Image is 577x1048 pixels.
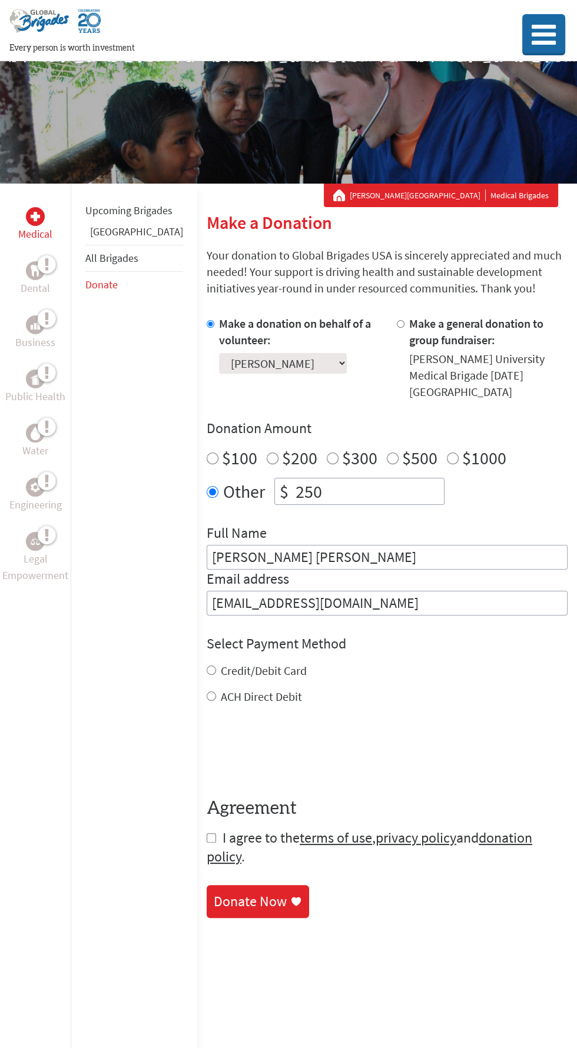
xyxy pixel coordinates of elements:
a: Donate Now [207,885,309,918]
div: Dental [26,261,45,280]
p: Water [22,443,48,459]
div: Medical Brigades [333,189,549,201]
input: Enter Amount [293,478,444,504]
p: Your donation to Global Brigades USA is sincerely appreciated and much needed! Your support is dr... [207,247,568,297]
label: Credit/Debit Card [221,663,307,678]
p: Every person is worth investment [9,42,475,54]
a: Upcoming Brigades [85,204,173,217]
label: Make a general donation to group fundraiser: [409,316,543,347]
a: privacy policy [376,829,456,847]
p: Business [15,334,55,351]
div: Legal Empowerment [26,532,45,551]
h2: Make a Donation [207,212,568,233]
span: I agree to the , and . [207,829,532,866]
label: Other [223,478,265,505]
img: Global Brigades Logo [9,9,69,42]
a: DentalDental [21,261,50,297]
p: Medical [18,226,52,242]
li: Donate [85,272,183,298]
li: Upcoming Brigades [85,198,183,224]
img: Public Health [31,373,40,385]
label: $1000 [462,447,506,469]
label: $500 [402,447,437,469]
label: $300 [342,447,377,469]
div: Water [26,424,45,443]
h4: Agreement [207,798,568,819]
div: [PERSON_NAME] University Medical Brigade [DATE] [GEOGRAPHIC_DATA] [409,351,568,400]
p: Dental [21,280,50,297]
div: Public Health [26,370,45,388]
a: [PERSON_NAME][GEOGRAPHIC_DATA] [350,189,486,201]
h4: Donation Amount [207,419,568,438]
label: ACH Direct Debit [221,689,302,704]
img: Global Brigades Celebrating 20 Years [78,9,101,42]
label: Make a donation on behalf of a volunteer: [219,316,371,347]
li: All Brigades [85,245,183,272]
label: Email address [207,570,289,591]
div: $ [275,478,293,504]
img: Legal Empowerment [31,538,40,545]
a: MedicalMedical [18,207,52,242]
div: Donate Now [214,892,287,911]
div: Medical [26,207,45,226]
label: $100 [222,447,257,469]
a: BusinessBusiness [15,315,55,351]
a: donation policy [207,829,532,866]
a: Public HealthPublic Health [5,370,65,405]
h4: Select Payment Method [207,634,568,653]
p: Legal Empowerment [2,551,68,584]
a: All Brigades [85,251,138,265]
iframe: reCAPTCHA [207,728,386,774]
li: Panama [85,224,183,245]
label: $200 [282,447,317,469]
p: Engineering [9,497,62,513]
div: Engineering [26,478,45,497]
div: Business [26,315,45,334]
a: WaterWater [22,424,48,459]
a: EngineeringEngineering [9,478,62,513]
a: Legal EmpowermentLegal Empowerment [2,532,68,584]
label: Full Name [207,524,267,545]
img: Water [31,426,40,440]
img: Dental [31,265,40,276]
img: Engineering [31,483,40,492]
a: terms of use [300,829,372,847]
img: Business [31,320,40,330]
p: Public Health [5,388,65,405]
input: Your Email [207,591,568,616]
input: Enter Full Name [207,545,568,570]
a: Donate [85,278,118,291]
img: Medical [31,212,40,221]
a: [GEOGRAPHIC_DATA] [90,225,183,238]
